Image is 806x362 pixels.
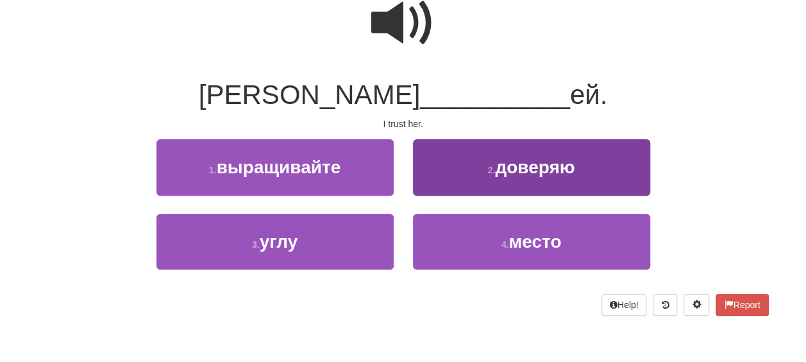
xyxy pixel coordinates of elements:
button: 4.место [413,214,650,270]
div: I trust her. [38,117,769,130]
span: ей. [570,80,608,110]
small: 4 . [501,239,509,250]
span: выращивайте [217,157,341,177]
button: Help! [601,294,647,316]
button: Report [716,294,768,316]
button: 1.выращивайте [156,139,394,195]
span: место [508,232,561,252]
small: 1 . [209,165,217,175]
span: доверяю [495,157,575,177]
small: 3 . [252,239,260,250]
small: 2 . [488,165,496,175]
button: Round history (alt+y) [653,294,677,316]
span: углу [260,232,298,252]
span: [PERSON_NAME] [199,80,420,110]
button: 2.доверяю [413,139,650,195]
button: 3.углу [156,214,394,270]
span: __________ [420,80,570,110]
